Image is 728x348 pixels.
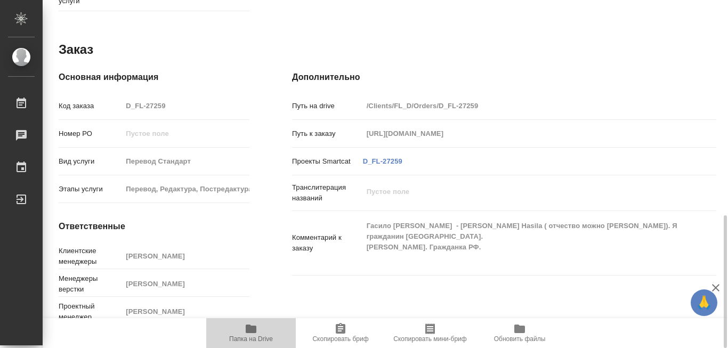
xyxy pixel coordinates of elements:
textarea: Гасило [PERSON_NAME] - [PERSON_NAME] Hasila ( отчество можно [PERSON_NAME]). Я гражданин [GEOGRAP... [363,217,681,267]
input: Пустое поле [122,304,249,319]
p: Проекты Smartcat [292,156,363,167]
p: Номер РО [59,128,122,139]
button: Скопировать мини-бриф [385,318,475,348]
p: Транслитерация названий [292,182,363,204]
p: Путь на drive [292,101,363,111]
p: Клиентские менеджеры [59,246,122,267]
span: Скопировать бриф [312,335,368,343]
input: Пустое поле [122,126,249,141]
p: Менеджеры верстки [59,273,122,295]
h4: Ответственные [59,220,249,233]
h4: Дополнительно [292,71,716,84]
input: Пустое поле [363,126,681,141]
button: Скопировать бриф [296,318,385,348]
input: Пустое поле [122,248,249,264]
a: D_FL-27259 [363,157,402,165]
p: Комментарий к заказу [292,232,363,254]
input: Пустое поле [122,276,249,292]
p: Этапы услуги [59,184,122,195]
h2: Заказ [59,41,93,58]
p: Вид услуги [59,156,122,167]
span: Папка на Drive [229,335,273,343]
button: 🙏 [691,289,717,316]
h4: Основная информация [59,71,249,84]
p: Проектный менеджер [59,301,122,322]
input: Пустое поле [122,181,249,197]
input: Пустое поле [122,153,249,169]
input: Пустое поле [363,98,681,114]
p: Путь к заказу [292,128,363,139]
input: Пустое поле [122,98,249,114]
p: Код заказа [59,101,122,111]
button: Папка на Drive [206,318,296,348]
span: 🙏 [695,292,713,314]
span: Скопировать мини-бриф [393,335,466,343]
span: Обновить файлы [494,335,546,343]
button: Обновить файлы [475,318,564,348]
